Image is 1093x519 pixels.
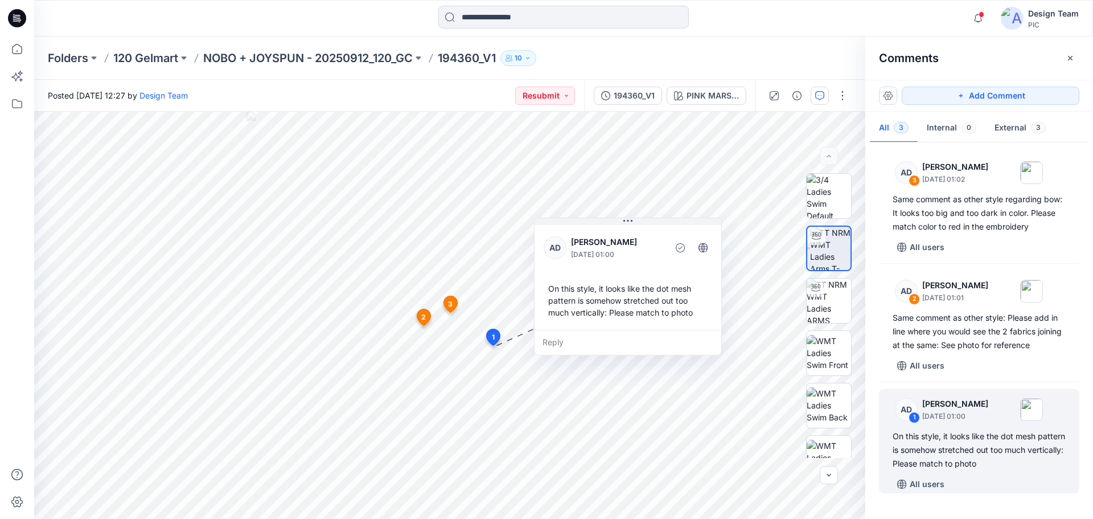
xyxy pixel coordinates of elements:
button: 194360_V1 [594,87,662,105]
a: Folders [48,50,88,66]
span: 3 [448,299,453,309]
p: [DATE] 01:00 [922,411,988,422]
div: AD [544,236,566,259]
p: [DATE] 01:00 [571,249,664,260]
p: [PERSON_NAME] [922,160,988,174]
h2: Comments [879,51,939,65]
span: 3 [894,122,909,133]
img: WMT Ladies Swim Left [807,440,851,476]
p: [PERSON_NAME] [922,279,988,292]
span: Posted [DATE] 12:27 by [48,89,188,101]
div: AD [895,398,918,421]
div: AD [895,280,918,303]
p: All users [910,240,944,254]
p: [PERSON_NAME] [922,397,988,411]
img: WMT Ladies Swim Back [807,387,851,423]
button: Internal [918,114,985,143]
button: 10 [500,50,536,66]
p: [PERSON_NAME] [571,235,664,249]
div: 1 [909,412,920,423]
div: On this style, it looks like the dot mesh pattern is somehow stretched out too much vertically: P... [893,430,1066,471]
div: 3 [909,175,920,186]
span: 3 [1031,122,1046,133]
div: PINK MARSHMELLOW [687,89,739,102]
a: 120 Gelmart [113,50,178,66]
span: 1 [492,332,495,342]
div: Same comment as other style: Please add in line where you would see the 2 fabrics joining at the ... [893,311,1066,352]
button: PINK MARSHMELLOW [667,87,746,105]
button: Add Comment [902,87,1079,105]
p: All users [910,477,944,491]
div: Design Team [1028,7,1079,21]
span: 2 [421,312,426,322]
img: avatar [1001,7,1024,30]
div: 194360_V1 [614,89,655,102]
button: All users [893,357,949,375]
img: WMT Ladies Swim Front [807,335,851,371]
div: On this style, it looks like the dot mesh pattern is somehow stretched out too much vertically: P... [544,278,712,323]
div: Reply [535,330,721,355]
div: AD [895,161,918,184]
div: Same comment as other style regarding bow: It looks too big and too dark in color. Please match c... [893,193,1066,234]
p: 194360_V1 [438,50,496,66]
p: [DATE] 01:01 [922,292,988,304]
a: Design Team [139,91,188,100]
p: All users [910,359,944,373]
button: All users [893,238,949,256]
img: 3/4 Ladies Swim Default [807,174,851,218]
span: 0 [961,122,976,133]
button: Details [788,87,806,105]
a: NOBO + JOYSPUN - 20250912_120_GC [203,50,413,66]
div: PIC [1028,21,1079,29]
p: 10 [515,52,522,64]
button: All users [893,475,949,493]
img: TT NRM WMT Ladies ARMS DOWN [807,279,851,323]
img: TT NRM WMT Ladies Arms T-POSE [810,227,850,270]
button: All [870,114,918,143]
div: 2 [909,293,920,305]
p: [DATE] 01:02 [922,174,988,185]
button: External [985,114,1055,143]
